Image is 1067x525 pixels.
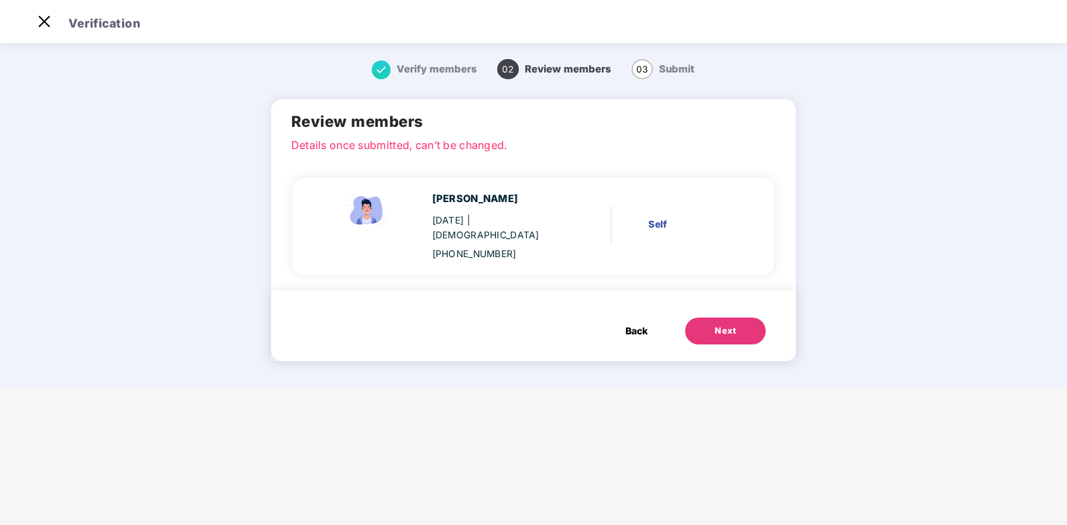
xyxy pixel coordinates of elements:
button: Next [685,318,766,344]
div: Next [715,324,736,338]
span: Submit [659,63,695,75]
button: Back [612,318,661,344]
div: [PHONE_NUMBER] [432,247,562,262]
div: [DATE] [432,213,562,242]
p: Details once submitted, can’t be changed. [291,137,776,149]
span: 03 [631,59,653,79]
span: Verify members [397,63,477,75]
span: Review members [525,63,611,75]
span: 02 [497,59,519,79]
div: [PERSON_NAME] [432,191,562,207]
img: svg+xml;base64,PHN2ZyB4bWxucz0iaHR0cDovL3d3dy53My5vcmcvMjAwMC9zdmciIHdpZHRoPSIxNiIgaGVpZ2h0PSIxNi... [372,60,391,79]
div: Self [648,217,734,232]
span: Back [625,324,648,338]
h2: Review members [291,109,776,133]
img: svg+xml;base64,PHN2ZyBpZD0iRW1wbG95ZWVfbWFsZSIgeG1sbnM9Imh0dHA6Ly93d3cudzMub3JnLzIwMDAvc3ZnIiB3aW... [340,191,394,229]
